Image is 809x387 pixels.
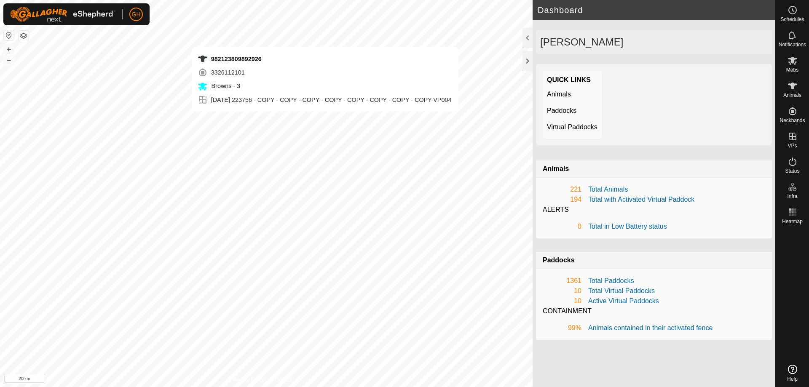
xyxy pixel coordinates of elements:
[786,67,798,72] span: Mobs
[776,361,809,385] a: Help
[785,168,799,173] span: Status
[783,93,801,98] span: Animals
[536,30,772,54] div: [PERSON_NAME]
[233,376,265,384] a: Privacy Policy
[538,5,775,15] h2: Dashboard
[780,118,805,123] span: Neckbands
[588,297,659,304] a: Active Virtual Paddocks
[787,194,797,199] span: Infra
[547,76,591,83] strong: Quick Links
[543,296,581,306] div: 10
[588,223,667,230] a: Total in Low Battery status
[588,196,694,203] a: Total with Activated Virtual Paddock
[10,7,115,22] img: Gallagher Logo
[588,287,655,294] a: Total Virtual Paddocks
[543,286,581,296] div: 10
[198,95,452,105] div: [DATE] 223756 - COPY - COPY - COPY - COPY - COPY - COPY - COPY - COPY-VP004
[198,67,452,77] div: 3326112101
[543,276,581,286] div: 1361
[543,165,569,172] strong: Animals
[779,42,806,47] span: Notifications
[275,376,300,384] a: Contact Us
[543,323,581,333] div: 99%
[19,31,29,41] button: Map Layers
[547,91,571,98] a: Animals
[543,195,581,205] div: 194
[543,184,581,195] div: 221
[780,17,804,22] span: Schedules
[209,83,241,89] span: Browns - 3
[543,306,765,316] div: CONTAINMENT
[788,143,797,148] span: VPs
[4,44,14,54] button: +
[132,10,141,19] span: GH
[588,186,628,193] a: Total Animals
[543,222,581,232] div: 0
[782,219,803,224] span: Heatmap
[787,376,798,382] span: Help
[198,54,452,64] div: 982123809892926
[547,123,597,131] a: Virtual Paddocks
[543,205,765,215] div: ALERTS
[4,55,14,65] button: –
[543,256,575,264] strong: Paddocks
[4,30,14,40] button: Reset Map
[547,107,576,114] a: Paddocks
[588,324,713,331] a: Animals contained in their activated fence
[588,277,634,284] a: Total Paddocks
